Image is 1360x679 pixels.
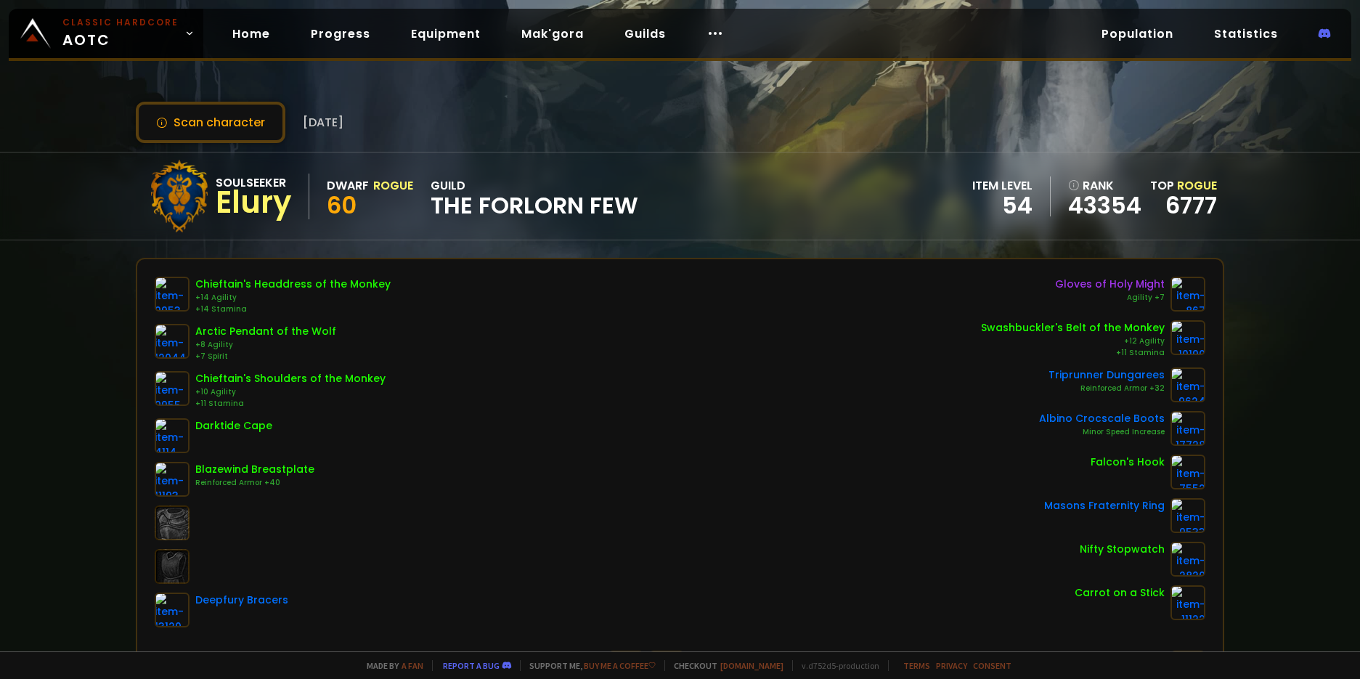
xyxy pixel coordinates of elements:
div: Darktide Cape [195,418,272,434]
img: item-9624 [1170,367,1205,402]
div: Chieftain's Headdress of the Monkey [195,277,391,292]
div: +8 Agility [195,339,336,351]
div: +10 Agility [195,386,386,398]
div: Albino Crocscale Boots [1039,411,1165,426]
img: item-2820 [1170,542,1205,577]
div: Deepfury Bracers [195,593,288,608]
a: Terms [903,660,930,671]
span: The Forlorn Few [431,195,638,216]
img: item-12044 [155,324,190,359]
span: [DATE] [303,113,343,131]
button: Scan character [136,102,285,143]
div: Minor Speed Increase [1039,426,1165,438]
a: Mak'gora [510,19,595,49]
a: 6777 [1165,189,1217,221]
div: Chieftain's Shoulders of the Monkey [195,371,386,386]
img: item-9533 [1170,498,1205,533]
div: Agility +7 [1055,292,1165,304]
span: AOTC [62,16,179,51]
div: Top [1150,176,1217,195]
a: Consent [973,660,1011,671]
img: item-867 [1170,277,1205,312]
a: Equipment [399,19,492,49]
a: Privacy [936,660,967,671]
span: 60 [327,189,357,221]
a: Buy me a coffee [584,660,656,671]
div: Dwarf [327,176,369,195]
img: item-7552 [1170,455,1205,489]
img: item-17728 [1170,411,1205,446]
div: Nifty Stopwatch [1080,542,1165,557]
div: Reinforced Armor +32 [1048,383,1165,394]
div: +14 Stamina [195,304,391,315]
div: Arctic Pendant of the Wolf [195,324,336,339]
div: Swashbuckler's Belt of the Monkey [981,320,1165,336]
span: v. d752d5 - production [792,660,879,671]
div: Carrot on a Stick [1075,585,1165,601]
a: Progress [299,19,382,49]
a: Statistics [1202,19,1290,49]
img: item-13120 [155,593,190,627]
a: Guilds [613,19,677,49]
div: +7 Spirit [195,351,336,362]
a: Classic HardcoreAOTC [9,9,203,58]
div: +11 Stamina [195,398,386,410]
div: Blazewind Breastplate [195,462,314,477]
span: Checkout [664,660,783,671]
img: item-4114 [155,418,190,453]
img: item-9955 [155,371,190,406]
span: Support me, [520,660,656,671]
a: Report a bug [443,660,500,671]
img: item-9953 [155,277,190,312]
a: Home [221,19,282,49]
div: +14 Agility [195,292,391,304]
div: Rogue [373,176,413,195]
img: item-11193 [155,462,190,497]
div: Soulseeker [216,174,291,192]
div: Falcon's Hook [1091,455,1165,470]
div: Masons Fraternity Ring [1044,498,1165,513]
a: [DOMAIN_NAME] [720,660,783,671]
a: a fan [402,660,423,671]
img: item-10190 [1170,320,1205,355]
div: Gloves of Holy Might [1055,277,1165,292]
a: 43354 [1068,195,1141,216]
div: Elury [216,192,291,214]
div: +12 Agility [981,336,1165,347]
img: item-11122 [1170,585,1205,620]
div: guild [431,176,638,216]
a: Population [1090,19,1185,49]
div: rank [1068,176,1141,195]
span: Made by [358,660,423,671]
span: Rogue [1177,177,1217,194]
div: 54 [972,195,1033,216]
div: Reinforced Armor +40 [195,477,314,489]
small: Classic Hardcore [62,16,179,29]
div: +11 Stamina [981,347,1165,359]
div: item level [972,176,1033,195]
div: Triprunner Dungarees [1048,367,1165,383]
